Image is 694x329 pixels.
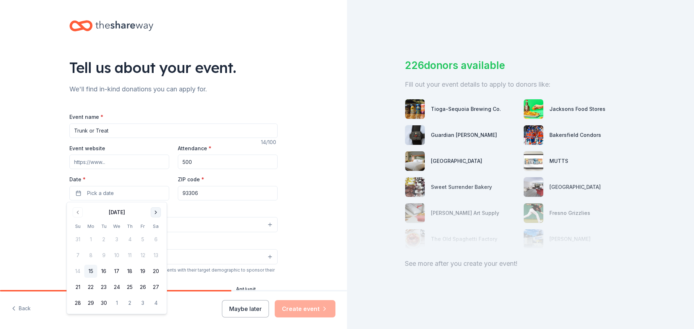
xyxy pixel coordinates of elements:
div: [DATE] [109,208,125,217]
th: Friday [136,222,149,230]
div: Tell us about your event. [69,57,278,78]
th: Tuesday [97,222,110,230]
div: MUTTS [549,157,568,165]
img: photo for Guardian Angel Device [405,125,425,145]
input: 12345 (U.S. only) [178,186,278,200]
button: 4 [149,296,162,309]
th: Wednesday [110,222,123,230]
button: 15 [84,265,97,278]
button: 26 [136,281,149,294]
button: 21 [71,281,84,294]
button: 22 [84,281,97,294]
input: 20 [178,155,278,169]
label: Attendance [178,145,211,152]
div: Fill out your event details to apply to donors like: [405,79,636,90]
label: Apt/unit [236,286,256,293]
button: Select [69,249,278,264]
img: photo for Boomtown Casino Resort [405,151,425,171]
button: 30 [97,296,110,309]
div: 14 /100 [261,138,278,147]
th: Monday [84,222,97,230]
label: Date [69,176,169,183]
img: photo for Tioga-Sequoia Brewing Co. [405,99,425,119]
div: Bakersfield Condors [549,131,601,139]
button: 25 [123,281,136,294]
div: We use this information to help brands find events with their target demographic to sponsor their... [69,267,278,279]
label: Event website [69,145,105,152]
span: Pick a date [87,189,114,198]
button: 16 [97,265,110,278]
button: 1 [110,296,123,309]
div: 226 donors available [405,58,636,73]
th: Saturday [149,222,162,230]
button: 18 [123,265,136,278]
div: Jacksons Food Stores [549,105,605,113]
input: Spring Fundraiser [69,124,278,138]
img: photo for Jacksons Food Stores [524,99,543,119]
div: [GEOGRAPHIC_DATA] [431,157,482,165]
button: 17 [110,265,123,278]
button: 23 [97,281,110,294]
button: 24 [110,281,123,294]
label: Event name [69,113,103,121]
th: Thursday [123,222,136,230]
input: https://www... [69,155,169,169]
button: Go to next month [151,207,161,217]
label: ZIP code [178,176,204,183]
th: Sunday [71,222,84,230]
button: 19 [136,265,149,278]
button: Back [12,301,31,316]
div: See more after you create your event! [405,258,636,269]
button: 2 [123,296,136,309]
button: 27 [149,281,162,294]
div: Tioga-Sequoia Brewing Co. [431,105,501,113]
div: Guardian [PERSON_NAME] [431,131,497,139]
button: Maybe later [222,300,269,317]
button: 29 [84,296,97,309]
button: Pick a date [69,186,169,200]
button: Select [69,217,278,232]
button: Go to previous month [73,207,83,217]
img: photo for MUTTS [524,151,543,171]
img: photo for Bakersfield Condors [524,125,543,145]
button: 28 [71,296,84,309]
div: We'll find in-kind donations you can apply for. [69,83,278,95]
button: 3 [136,296,149,309]
button: 20 [149,265,162,278]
